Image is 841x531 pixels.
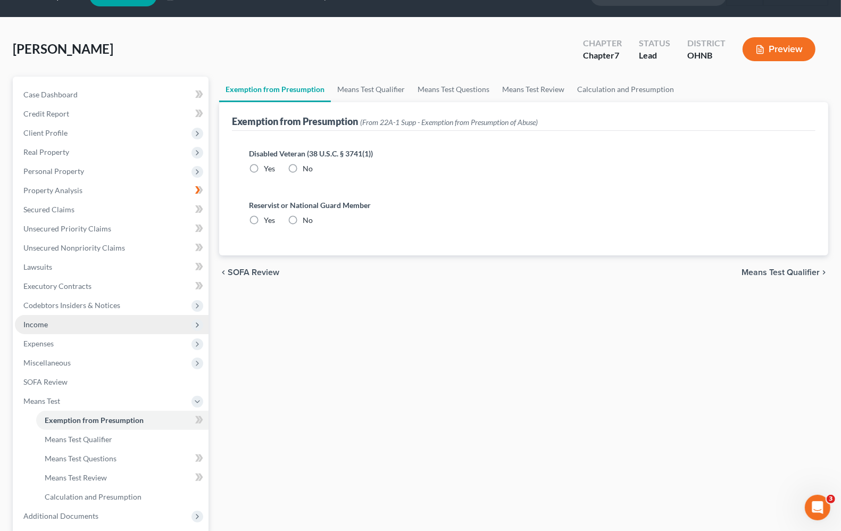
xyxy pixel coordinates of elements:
[219,268,279,277] button: chevron_left SOFA Review
[15,372,209,392] a: SOFA Review
[219,77,331,102] a: Exemption from Presumption
[15,104,209,123] a: Credit Report
[411,77,496,102] a: Means Test Questions
[264,164,275,173] span: Yes
[36,487,209,507] a: Calculation and Presumption
[303,164,313,173] span: No
[360,118,538,127] span: (From 22A-1 Supp - Exemption from Presumption of Abuse)
[805,495,830,520] iframe: Intercom live chat
[15,258,209,277] a: Lawsuits
[742,268,820,277] span: Means Test Qualifier
[23,396,60,405] span: Means Test
[36,468,209,487] a: Means Test Review
[23,167,84,176] span: Personal Property
[639,49,670,62] div: Lead
[23,281,91,291] span: Executory Contracts
[23,320,48,329] span: Income
[23,262,52,271] span: Lawsuits
[303,215,313,225] span: No
[23,358,71,367] span: Miscellaneous
[743,37,815,61] button: Preview
[264,215,275,225] span: Yes
[23,224,111,233] span: Unsecured Priority Claims
[23,186,82,195] span: Property Analysis
[45,473,107,482] span: Means Test Review
[232,115,538,128] div: Exemption from Presumption
[23,109,69,118] span: Credit Report
[583,37,622,49] div: Chapter
[36,411,209,430] a: Exemption from Presumption
[23,90,78,99] span: Case Dashboard
[583,49,622,62] div: Chapter
[23,243,125,252] span: Unsecured Nonpriority Claims
[23,301,120,310] span: Codebtors Insiders & Notices
[23,339,54,348] span: Expenses
[15,181,209,200] a: Property Analysis
[249,148,798,159] label: Disabled Veteran (38 U.S.C. § 3741(1))
[827,495,835,503] span: 3
[639,37,670,49] div: Status
[45,492,141,501] span: Calculation and Presumption
[23,147,69,156] span: Real Property
[820,268,828,277] i: chevron_right
[496,77,571,102] a: Means Test Review
[15,238,209,258] a: Unsecured Nonpriority Claims
[15,219,209,238] a: Unsecured Priority Claims
[614,50,619,60] span: 7
[15,200,209,219] a: Secured Claims
[687,37,726,49] div: District
[742,268,828,277] button: Means Test Qualifier chevron_right
[23,377,68,386] span: SOFA Review
[228,268,279,277] span: SOFA Review
[15,85,209,104] a: Case Dashboard
[23,205,74,214] span: Secured Claims
[13,41,113,56] span: [PERSON_NAME]
[45,454,116,463] span: Means Test Questions
[571,77,680,102] a: Calculation and Presumption
[36,430,209,449] a: Means Test Qualifier
[15,277,209,296] a: Executory Contracts
[36,449,209,468] a: Means Test Questions
[45,435,112,444] span: Means Test Qualifier
[23,511,98,520] span: Additional Documents
[331,77,411,102] a: Means Test Qualifier
[45,416,144,425] span: Exemption from Presumption
[687,49,726,62] div: OHNB
[23,128,68,137] span: Client Profile
[219,268,228,277] i: chevron_left
[249,200,798,211] label: Reservist or National Guard Member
